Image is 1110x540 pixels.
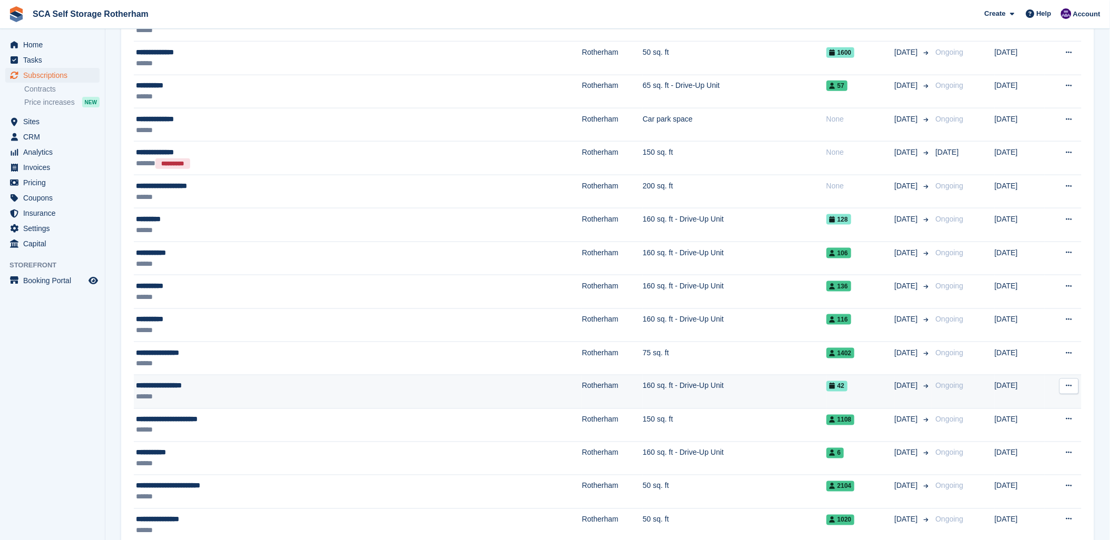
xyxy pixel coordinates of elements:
[936,215,964,223] span: Ongoing
[5,236,100,251] a: menu
[28,5,153,23] a: SCA Self Storage Rotherham
[82,97,100,107] div: NEW
[827,448,844,458] span: 6
[5,114,100,129] a: menu
[895,247,920,258] span: [DATE]
[895,314,920,325] span: [DATE]
[582,442,643,475] td: Rotherham
[995,208,1045,242] td: [DATE]
[895,80,920,91] span: [DATE]
[23,236,86,251] span: Capital
[936,81,964,89] span: Ongoing
[643,108,826,142] td: Car park space
[995,408,1045,442] td: [DATE]
[643,242,826,275] td: 160 sq. ft - Drive-Up Unit
[936,348,964,357] span: Ongoing
[895,481,920,492] span: [DATE]
[643,42,826,75] td: 50 sq. ft
[827,481,855,492] span: 2104
[24,84,100,94] a: Contracts
[582,42,643,75] td: Rotherham
[582,75,643,108] td: Rotherham
[5,145,100,159] a: menu
[643,75,826,108] td: 65 sq. ft - Drive-Up Unit
[827,381,848,392] span: 42
[895,214,920,225] span: [DATE]
[995,142,1045,175] td: [DATE]
[23,191,86,205] span: Coupons
[995,108,1045,142] td: [DATE]
[582,142,643,175] td: Rotherham
[582,208,643,242] td: Rotherham
[985,8,1006,19] span: Create
[23,221,86,236] span: Settings
[8,6,24,22] img: stora-icon-8386f47178a22dfd0bd8f6a31ec36ba5ce8667c1dd55bd0f319d3a0aa187defe.svg
[24,97,75,107] span: Price increases
[936,415,964,424] span: Ongoing
[23,206,86,221] span: Insurance
[23,37,86,52] span: Home
[936,448,964,457] span: Ongoing
[643,308,826,342] td: 160 sq. ft - Drive-Up Unit
[582,242,643,275] td: Rotherham
[827,147,895,158] div: None
[895,181,920,192] span: [DATE]
[5,221,100,236] a: menu
[23,145,86,159] span: Analytics
[5,129,100,144] a: menu
[5,37,100,52] a: menu
[895,381,920,392] span: [DATE]
[827,47,855,58] span: 1600
[895,281,920,292] span: [DATE]
[827,181,895,192] div: None
[582,408,643,442] td: Rotherham
[23,53,86,67] span: Tasks
[643,408,826,442] td: 150 sq. ft
[23,273,86,288] span: Booking Portal
[895,447,920,458] span: [DATE]
[936,382,964,390] span: Ongoing
[895,147,920,158] span: [DATE]
[995,375,1045,408] td: [DATE]
[24,96,100,108] a: Price increases NEW
[5,191,100,205] a: menu
[995,75,1045,108] td: [DATE]
[895,514,920,525] span: [DATE]
[5,206,100,221] a: menu
[995,42,1045,75] td: [DATE]
[23,160,86,175] span: Invoices
[5,175,100,190] a: menu
[895,47,920,58] span: [DATE]
[582,375,643,408] td: Rotherham
[23,68,86,83] span: Subscriptions
[995,275,1045,308] td: [DATE]
[936,315,964,323] span: Ongoing
[643,175,826,208] td: 200 sq. ft
[936,48,964,56] span: Ongoing
[582,342,643,375] td: Rotherham
[895,114,920,125] span: [DATE]
[995,242,1045,275] td: [DATE]
[936,248,964,257] span: Ongoing
[643,442,826,475] td: 160 sq. ft - Drive-Up Unit
[936,515,964,524] span: Ongoing
[995,475,1045,508] td: [DATE]
[9,260,105,271] span: Storefront
[1073,9,1101,19] span: Account
[827,214,851,225] span: 128
[995,442,1045,475] td: [DATE]
[582,475,643,508] td: Rotherham
[895,414,920,425] span: [DATE]
[1037,8,1052,19] span: Help
[5,273,100,288] a: menu
[643,342,826,375] td: 75 sq. ft
[643,142,826,175] td: 150 sq. ft
[936,115,964,123] span: Ongoing
[5,68,100,83] a: menu
[895,347,920,358] span: [DATE]
[23,129,86,144] span: CRM
[995,175,1045,208] td: [DATE]
[582,275,643,308] td: Rotherham
[827,415,855,425] span: 1108
[827,248,851,258] span: 106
